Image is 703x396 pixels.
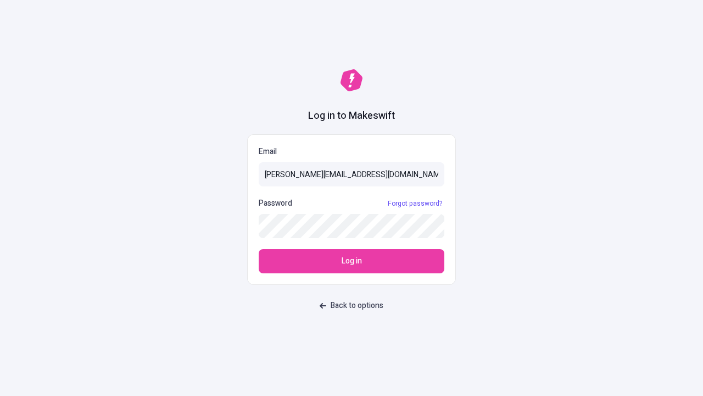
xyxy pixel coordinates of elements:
[259,249,444,273] button: Log in
[342,255,362,267] span: Log in
[259,162,444,186] input: Email
[386,199,444,208] a: Forgot password?
[308,109,395,123] h1: Log in to Makeswift
[259,197,292,210] p: Password
[313,296,390,316] button: Back to options
[259,146,444,158] p: Email
[331,300,383,312] span: Back to options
